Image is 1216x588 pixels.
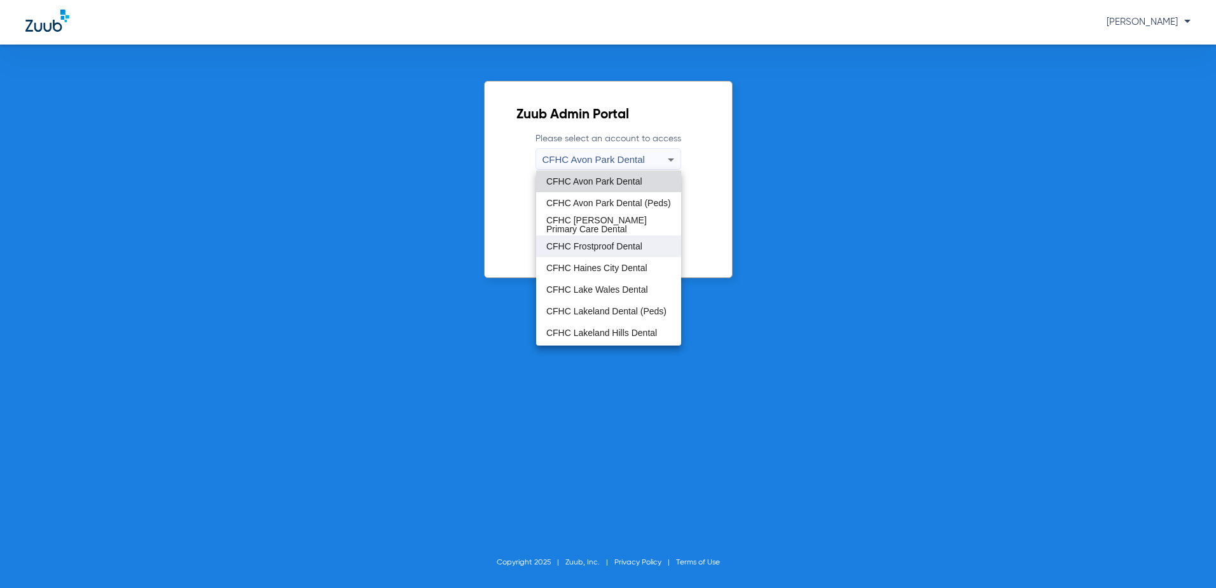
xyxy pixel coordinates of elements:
span: CFHC Lakeland Dental (Peds) [546,307,667,316]
span: CFHC Lakeland Hills Dental [546,328,657,337]
iframe: Chat Widget [1152,527,1216,588]
span: CFHC Lake Wales Dental [546,285,648,294]
span: CFHC [PERSON_NAME] Primary Care Dental [546,216,671,234]
span: CFHC Avon Park Dental (Peds) [546,199,671,207]
span: CFHC Frostproof Dental [546,242,642,251]
span: CFHC Avon Park Dental [546,177,642,186]
span: CFHC Haines City Dental [546,263,647,272]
